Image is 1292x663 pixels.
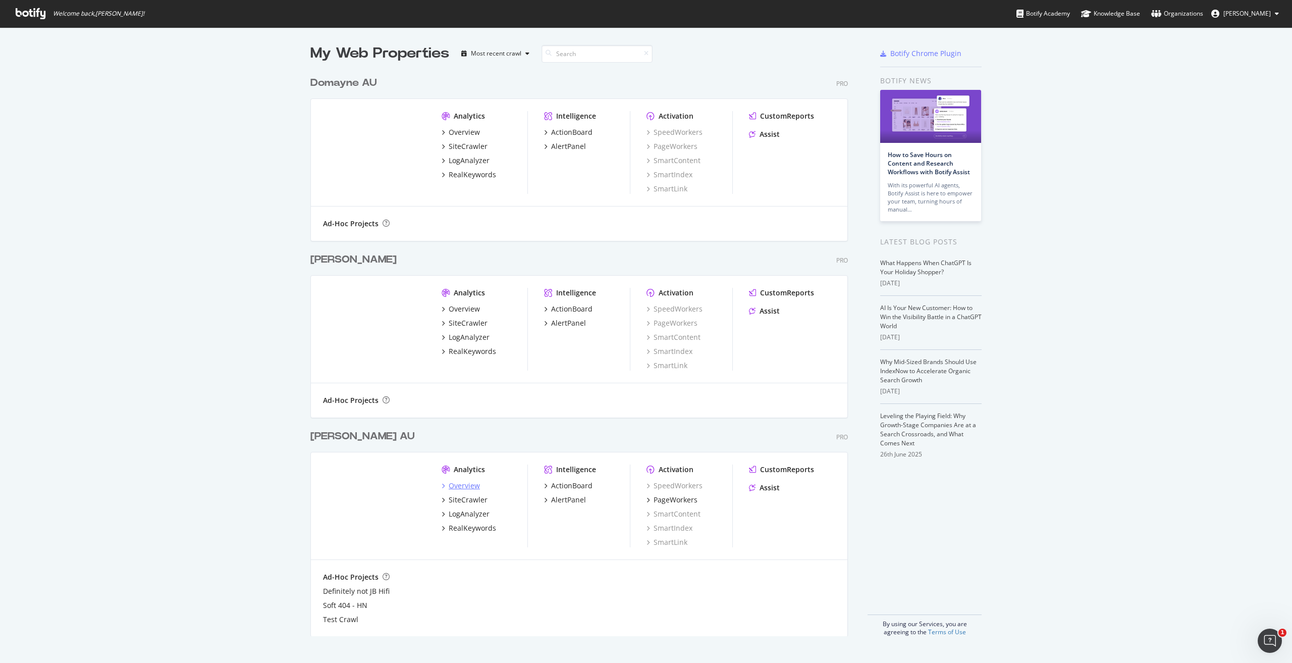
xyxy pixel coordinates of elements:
[323,586,390,596] a: Definitely not JB Hifi
[836,256,848,265] div: Pro
[1203,6,1287,22] button: [PERSON_NAME]
[544,127,593,137] a: ActionBoard
[551,304,593,314] div: ActionBoard
[556,465,596,475] div: Intelligence
[760,288,814,298] div: CustomReports
[323,600,367,610] a: Soft 404 - HN
[647,537,687,547] a: SmartLink
[647,361,687,371] div: SmartLink
[647,346,692,356] a: SmartIndex
[880,450,982,459] div: 26th June 2025
[310,64,856,636] div: grid
[659,288,693,298] div: Activation
[310,76,377,90] div: Domayne AU
[442,509,490,519] a: LogAnalyzer
[880,412,976,447] a: Leveling the Playing Field: Why Growth-Stage Companies Are at a Search Crossroads, and What Comes...
[1223,9,1271,18] span: Gareth Kleinman
[471,50,521,57] div: Most recent crawl
[323,219,379,229] div: Ad-Hoc Projects
[647,318,697,328] a: PageWorkers
[542,45,653,63] input: Search
[544,141,586,151] a: AlertPanel
[449,170,496,180] div: RealKeywords
[551,127,593,137] div: ActionBoard
[310,252,401,267] a: [PERSON_NAME]
[880,333,982,342] div: [DATE]
[442,318,488,328] a: SiteCrawler
[760,111,814,121] div: CustomReports
[449,318,488,328] div: SiteCrawler
[442,127,480,137] a: Overview
[442,141,488,151] a: SiteCrawler
[449,127,480,137] div: Overview
[647,127,703,137] a: SpeedWorkers
[556,288,596,298] div: Intelligence
[442,304,480,314] a: Overview
[323,111,425,193] img: www.domayne.com.au
[647,523,692,533] a: SmartIndex
[1081,9,1140,19] div: Knowledge Base
[1258,629,1282,653] iframe: Intercom live chat
[880,48,961,59] a: Botify Chrome Plugin
[749,465,814,475] a: CustomReports
[880,358,977,384] a: Why Mid-Sized Brands Should Use IndexNow to Accelerate Organic Search Growth
[749,288,814,298] a: CustomReports
[442,495,488,505] a: SiteCrawler
[1278,629,1286,637] span: 1
[880,90,981,143] img: How to Save Hours on Content and Research Workflows with Botify Assist
[760,306,780,316] div: Assist
[880,259,972,276] a: What Happens When ChatGPT Is Your Holiday Shopper?
[454,465,485,475] div: Analytics
[442,156,490,166] a: LogAnalyzer
[551,495,586,505] div: AlertPanel
[880,236,982,247] div: Latest Blog Posts
[449,495,488,505] div: SiteCrawler
[323,288,425,370] img: www.joycemayne.com.au
[449,141,488,151] div: SiteCrawler
[449,481,480,491] div: Overview
[310,429,415,444] div: [PERSON_NAME] AU
[888,181,974,214] div: With its powerful AI agents, Botify Assist is here to empower your team, turning hours of manual…
[544,318,586,328] a: AlertPanel
[449,509,490,519] div: LogAnalyzer
[880,279,982,288] div: [DATE]
[647,332,701,342] div: SmartContent
[890,48,961,59] div: Botify Chrome Plugin
[454,288,485,298] div: Analytics
[659,465,693,475] div: Activation
[442,332,490,342] a: LogAnalyzer
[647,495,697,505] a: PageWorkers
[323,615,358,625] a: Test Crawl
[647,141,697,151] a: PageWorkers
[647,509,701,519] a: SmartContent
[449,346,496,356] div: RealKeywords
[647,156,701,166] a: SmartContent
[323,572,379,582] div: Ad-Hoc Projects
[654,495,697,505] div: PageWorkers
[449,156,490,166] div: LogAnalyzer
[647,481,703,491] a: SpeedWorkers
[880,303,982,330] a: AI Is Your New Customer: How to Win the Visibility Battle in a ChatGPT World
[442,346,496,356] a: RealKeywords
[749,306,780,316] a: Assist
[556,111,596,121] div: Intelligence
[310,43,449,64] div: My Web Properties
[310,76,381,90] a: Domayne AU
[880,75,982,86] div: Botify news
[647,170,692,180] a: SmartIndex
[928,628,966,636] a: Terms of Use
[647,304,703,314] a: SpeedWorkers
[1151,9,1203,19] div: Organizations
[544,481,593,491] a: ActionBoard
